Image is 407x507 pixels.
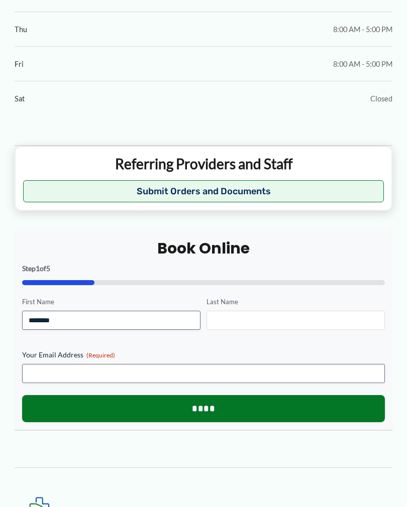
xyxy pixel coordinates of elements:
[22,265,385,272] p: Step of
[22,238,385,258] h2: Book Online
[23,155,384,173] p: Referring Providers and Staff
[36,264,40,273] span: 1
[46,264,50,273] span: 5
[333,57,392,71] span: 8:00 AM - 5:00 PM
[22,297,200,307] label: First Name
[333,23,392,36] span: 8:00 AM - 5:00 PM
[86,351,115,359] span: (Required)
[370,92,392,105] span: Closed
[23,180,384,202] button: Submit Orders and Documents
[207,297,385,307] label: Last Name
[22,350,385,360] label: Your Email Address
[15,23,27,36] span: Thu
[15,92,25,105] span: Sat
[15,57,24,71] span: Fri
